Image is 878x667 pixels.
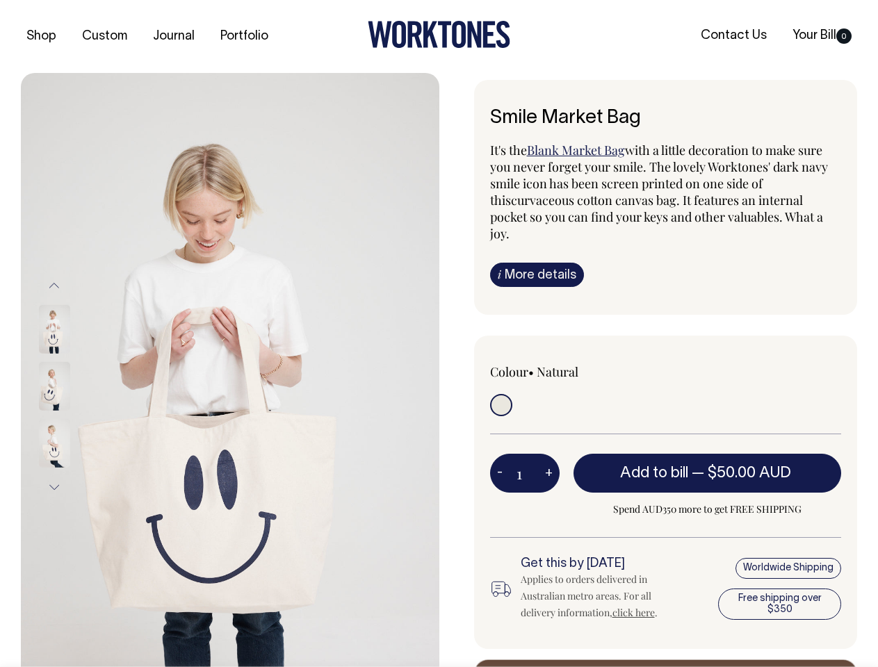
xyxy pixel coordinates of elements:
a: click here [612,606,655,619]
div: Colour [490,363,631,380]
a: Portfolio [215,25,274,48]
p: It's the with a little decoration to make sure you never forget your smile. The lovely Worktones'... [490,142,842,242]
img: Smile Market Bag [39,362,70,411]
button: Add to bill —$50.00 AUD [574,454,842,493]
h6: Get this by [DATE] [521,557,681,571]
img: Smile Market Bag [39,305,70,354]
div: Applies to orders delivered in Australian metro areas. For all delivery information, . [521,571,681,621]
a: Custom [76,25,133,48]
button: Next [44,472,65,503]
a: Your Bill0 [787,24,857,47]
span: 0 [836,28,852,44]
span: Spend AUD350 more to get FREE SHIPPING [574,501,842,518]
h6: Smile Market Bag [490,108,842,129]
span: curvaceous cotton canvas bag. It features an internal pocket so you can find your keys and other ... [490,192,823,242]
img: Smile Market Bag [39,419,70,468]
button: Previous [44,270,65,301]
a: Shop [21,25,62,48]
a: Blank Market Bag [527,142,625,158]
a: Contact Us [695,24,772,47]
label: Natural [537,363,578,380]
button: - [490,459,510,487]
a: iMore details [490,263,584,287]
span: Add to bill [620,466,688,480]
a: Journal [147,25,200,48]
span: i [498,267,501,281]
button: + [538,459,560,487]
span: $50.00 AUD [708,466,791,480]
span: — [692,466,795,480]
span: • [528,363,534,380]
